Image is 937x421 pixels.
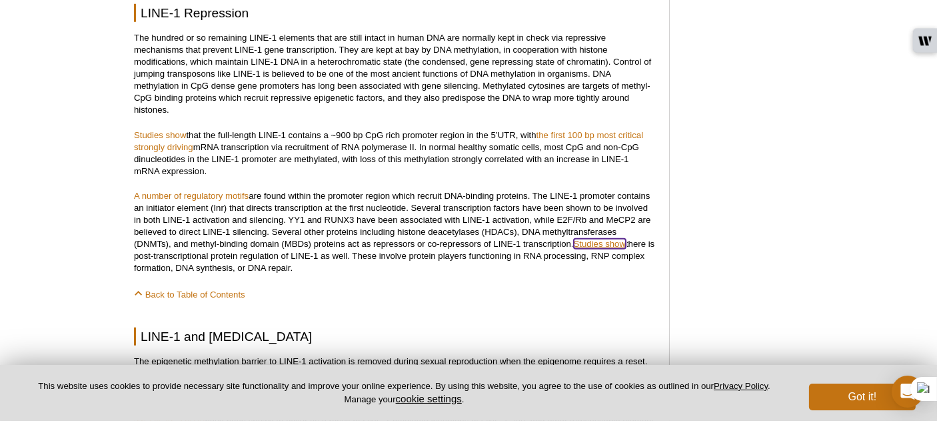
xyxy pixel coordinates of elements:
[134,328,656,346] h2: LINE-1 and [MEDICAL_DATA]
[134,290,245,300] a: Back to Table of Contents
[134,4,656,22] h2: LINE-1 Repression
[892,376,924,408] div: Open Intercom Messenger
[134,190,656,274] p: are found within the promoter region which recruit DNA-binding proteins. The LINE-1 promoter cont...
[574,239,626,249] a: Studies show
[134,32,656,116] p: The hundred or so remaining LINE-1 elements that are still intact in human DNA are normally kept ...
[134,191,249,201] a: A number of regulatory motifs
[134,130,643,152] a: the first 100 bp most critical strongly driving
[714,381,768,391] a: Privacy Policy
[134,129,656,177] p: that the full-length LINE-1 contains a ~900 bp CpG rich promoter region in the 5’UTR, with mRNA t...
[21,380,787,406] p: This website uses cookies to provide necessary site functionality and improve your online experie...
[396,393,462,404] button: cookie settings
[809,384,916,410] button: Got it!
[134,130,186,140] a: Studies show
